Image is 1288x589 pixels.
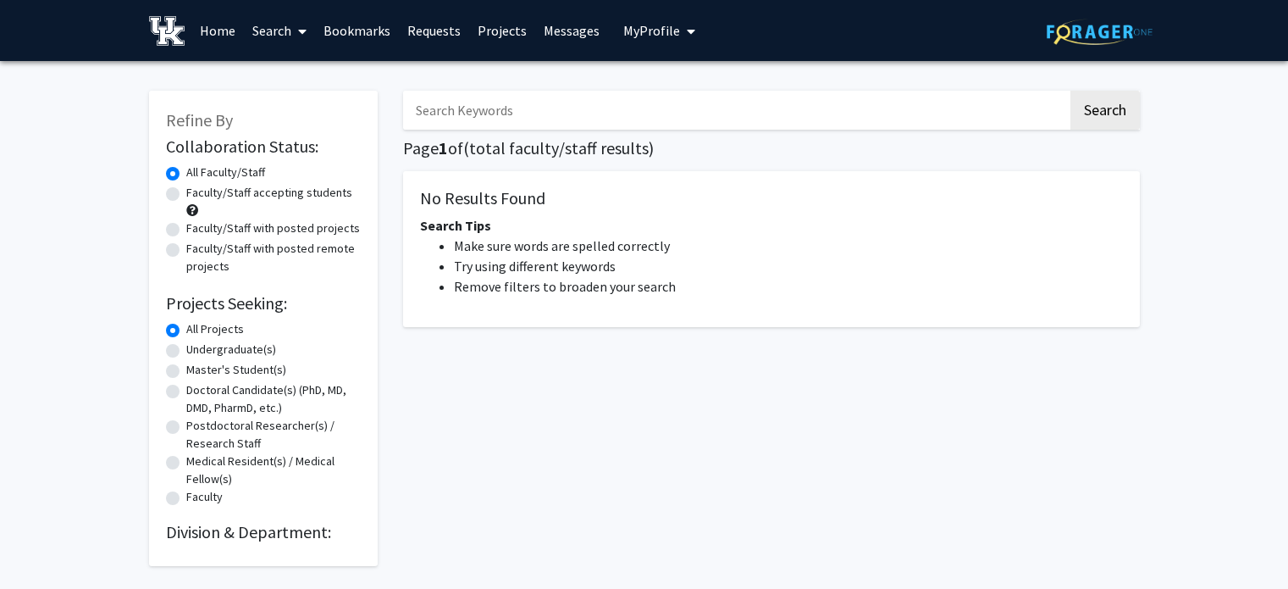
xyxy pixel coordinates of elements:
a: Home [191,1,244,60]
label: Faculty/Staff accepting students [186,184,352,202]
a: Messages [535,1,608,60]
h2: Division & Department: [166,522,361,542]
label: Faculty/Staff with posted projects [186,219,360,237]
h1: Page of ( total faculty/staff results) [403,138,1140,158]
h5: No Results Found [420,188,1123,208]
label: Master's Student(s) [186,361,286,379]
a: Requests [399,1,469,60]
label: Medical Resident(s) / Medical Fellow(s) [186,453,361,488]
label: All Projects [186,320,244,338]
img: ForagerOne Logo [1047,19,1153,45]
label: Doctoral Candidate(s) (PhD, MD, DMD, PharmD, etc.) [186,381,361,417]
a: Projects [469,1,535,60]
label: Faculty [186,488,223,506]
a: Bookmarks [315,1,399,60]
h2: Collaboration Status: [166,136,361,157]
li: Try using different keywords [454,256,1123,276]
span: Search Tips [420,217,491,234]
nav: Page navigation [403,344,1140,383]
label: Faculty/Staff with posted remote projects [186,240,361,275]
span: 1 [439,137,448,158]
span: Refine By [166,109,233,131]
img: University of Kentucky Logo [149,16,185,46]
button: Search [1070,91,1140,130]
label: Postdoctoral Researcher(s) / Research Staff [186,417,361,453]
a: Search [244,1,315,60]
input: Search Keywords [403,91,1068,130]
h2: Projects Seeking: [166,293,361,314]
label: All Faculty/Staff [186,164,265,181]
span: My Profile [623,22,680,39]
label: Undergraduate(s) [186,341,276,358]
li: Make sure words are spelled correctly [454,236,1123,256]
li: Remove filters to broaden your search [454,276,1123,297]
